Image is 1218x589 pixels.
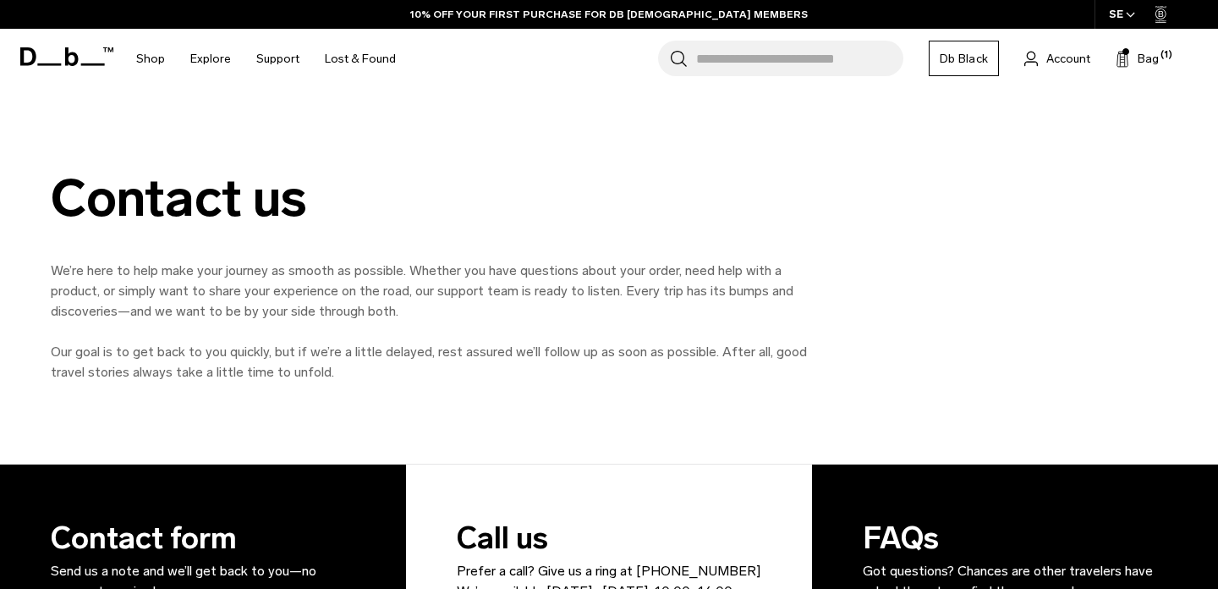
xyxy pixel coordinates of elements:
a: Explore [190,29,231,89]
span: Account [1046,50,1090,68]
a: Support [256,29,299,89]
span: (1) [1160,48,1172,63]
p: We’re here to help make your journey as smooth as possible. Whether you have questions about your... [51,261,812,322]
a: 10% OFF YOUR FIRST PURCHASE FOR DB [DEMOGRAPHIC_DATA] MEMBERS [410,7,808,22]
a: Account [1024,48,1090,69]
p: Our goal is to get back to you quickly, but if we’re a little delayed, rest assured we’ll follow ... [51,342,812,383]
span: Bag [1138,50,1159,68]
div: Contact us [51,170,812,227]
a: Db Black [929,41,999,76]
nav: Main Navigation [123,29,409,89]
a: Lost & Found [325,29,396,89]
button: Bag (1) [1116,48,1159,69]
a: Shop [136,29,165,89]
